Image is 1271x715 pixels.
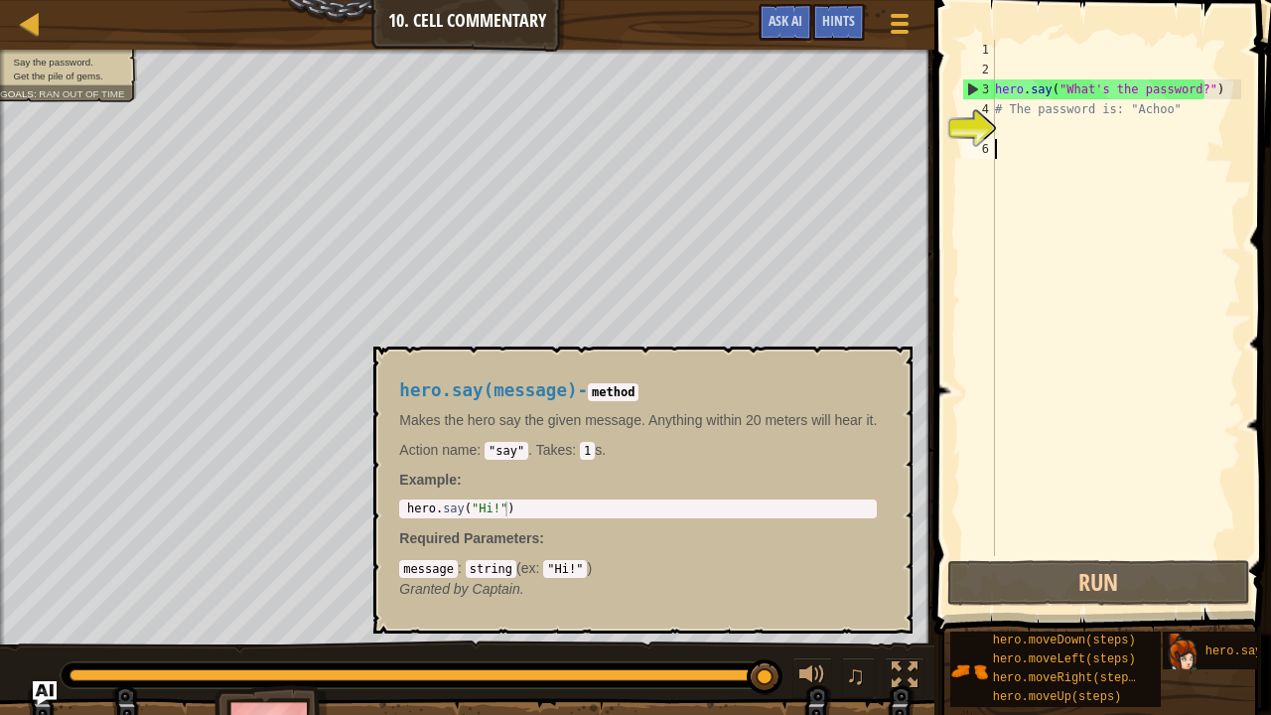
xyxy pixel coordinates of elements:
code: message [399,560,458,578]
span: Required Parameters [399,530,539,546]
span: Takes [536,442,573,458]
p: Makes the hero say the given message. Anything within 20 meters will hear it. [399,410,877,430]
span: : [539,530,544,546]
div: ( ) [399,558,877,578]
span: Action [399,442,438,458]
h4: - [399,381,877,400]
span: : [536,560,544,576]
span: name [438,442,477,458]
code: 1 [580,442,595,460]
code: string [466,560,516,578]
span: hero.say(message) [399,380,577,400]
span: ex [521,560,536,576]
code: "say" [485,442,528,460]
span: : [458,560,466,576]
span: s. [532,442,606,458]
span: Example [399,472,457,488]
span: . [399,442,532,458]
code: "Hi!" [543,560,587,578]
em: Captain. [399,581,523,597]
strong: : [399,472,461,488]
span: Granted by [399,581,472,597]
code: method [588,383,638,401]
span: : [572,442,580,458]
span: : [477,442,485,458]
